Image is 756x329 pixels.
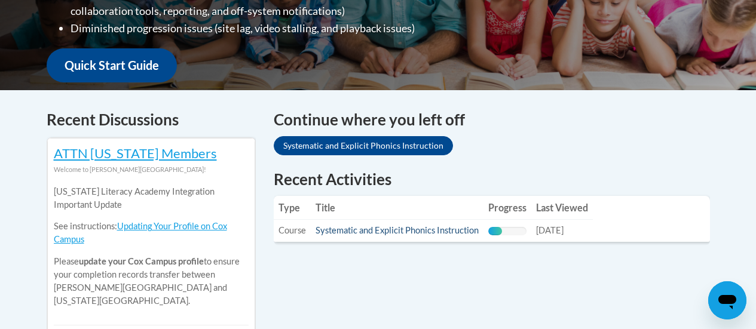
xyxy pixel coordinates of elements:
a: Updating Your Profile on Cox Campus [54,221,227,244]
iframe: Button to launch messaging window [708,281,746,319]
th: Type [274,196,311,220]
h4: Recent Discussions [47,108,256,131]
span: [DATE] [536,225,564,235]
li: Diminished progression issues (site lag, video stalling, and playback issues) [71,20,480,37]
span: Course [278,225,306,235]
th: Last Viewed [531,196,593,220]
div: Welcome to [PERSON_NAME][GEOGRAPHIC_DATA]! [54,163,249,176]
p: See instructions: [54,220,249,246]
b: update your Cox Campus profile [79,256,204,266]
th: Progress [483,196,531,220]
div: Please to ensure your completion records transfer between [PERSON_NAME][GEOGRAPHIC_DATA] and [US_... [54,176,249,316]
a: Systematic and Explicit Phonics Instruction [316,225,479,235]
h4: Continue where you left off [274,108,710,131]
h1: Recent Activities [274,168,710,190]
a: Quick Start Guide [47,48,177,82]
a: Systematic and Explicit Phonics Instruction [274,136,453,155]
p: [US_STATE] Literacy Academy Integration Important Update [54,185,249,211]
a: ATTN [US_STATE] Members [54,145,217,161]
th: Title [311,196,483,220]
div: Progress, % [488,227,502,235]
